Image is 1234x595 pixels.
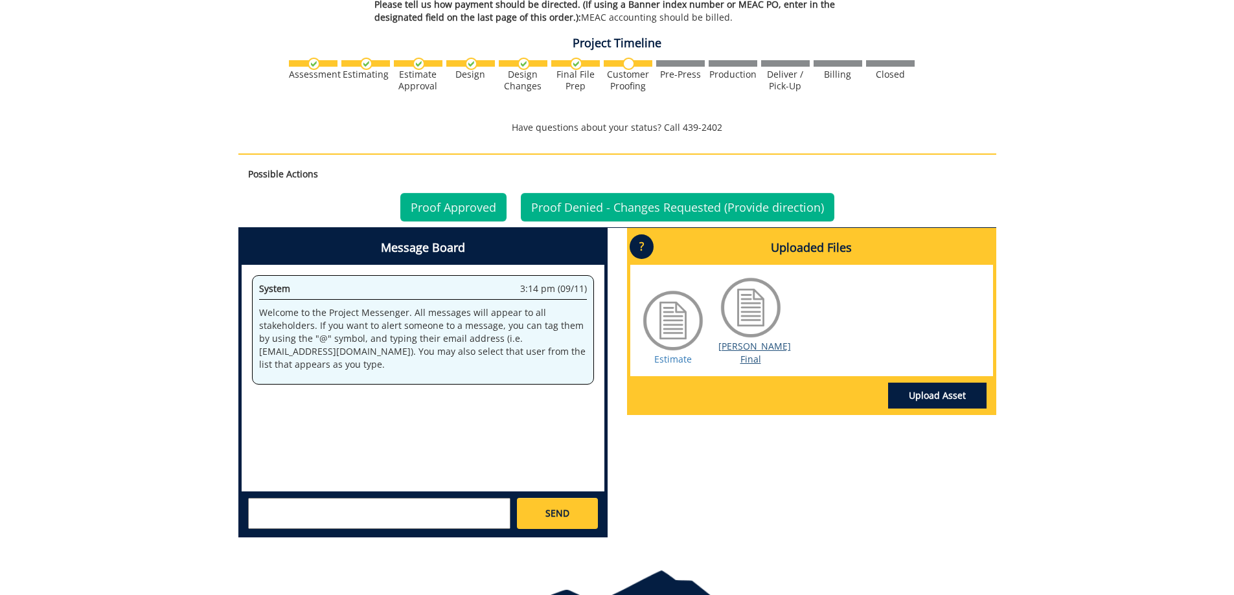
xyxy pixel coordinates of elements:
[259,282,290,295] span: System
[570,58,582,70] img: checkmark
[814,69,862,80] div: Billing
[761,69,810,92] div: Deliver / Pick-Up
[259,306,587,371] p: Welcome to the Project Messenger. All messages will appear to all stakeholders. If you want to al...
[341,69,390,80] div: Estimating
[866,69,915,80] div: Closed
[656,69,705,80] div: Pre-Press
[709,69,757,80] div: Production
[413,58,425,70] img: checkmark
[517,498,597,529] a: SEND
[446,69,495,80] div: Design
[718,340,791,365] a: [PERSON_NAME] Final
[248,168,318,180] strong: Possible Actions
[630,231,993,265] h4: Uploaded Files
[248,498,510,529] textarea: messageToSend
[400,193,507,221] a: Proof Approved
[518,58,530,70] img: checkmark
[623,58,635,70] img: no
[630,234,654,259] p: ?
[238,121,996,134] p: Have questions about your status? Call 439-2402
[551,69,600,92] div: Final File Prep
[545,507,569,520] span: SEND
[238,37,996,50] h4: Project Timeline
[521,193,834,221] a: Proof Denied - Changes Requested (Provide direction)
[604,69,652,92] div: Customer Proofing
[465,58,477,70] img: checkmark
[360,58,372,70] img: checkmark
[654,353,692,365] a: Estimate
[394,69,442,92] div: Estimate Approval
[499,69,547,92] div: Design Changes
[289,69,337,80] div: Assessment
[308,58,320,70] img: checkmark
[520,282,587,295] span: 3:14 pm (09/11)
[888,383,987,409] a: Upload Asset
[242,231,604,265] h4: Message Board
